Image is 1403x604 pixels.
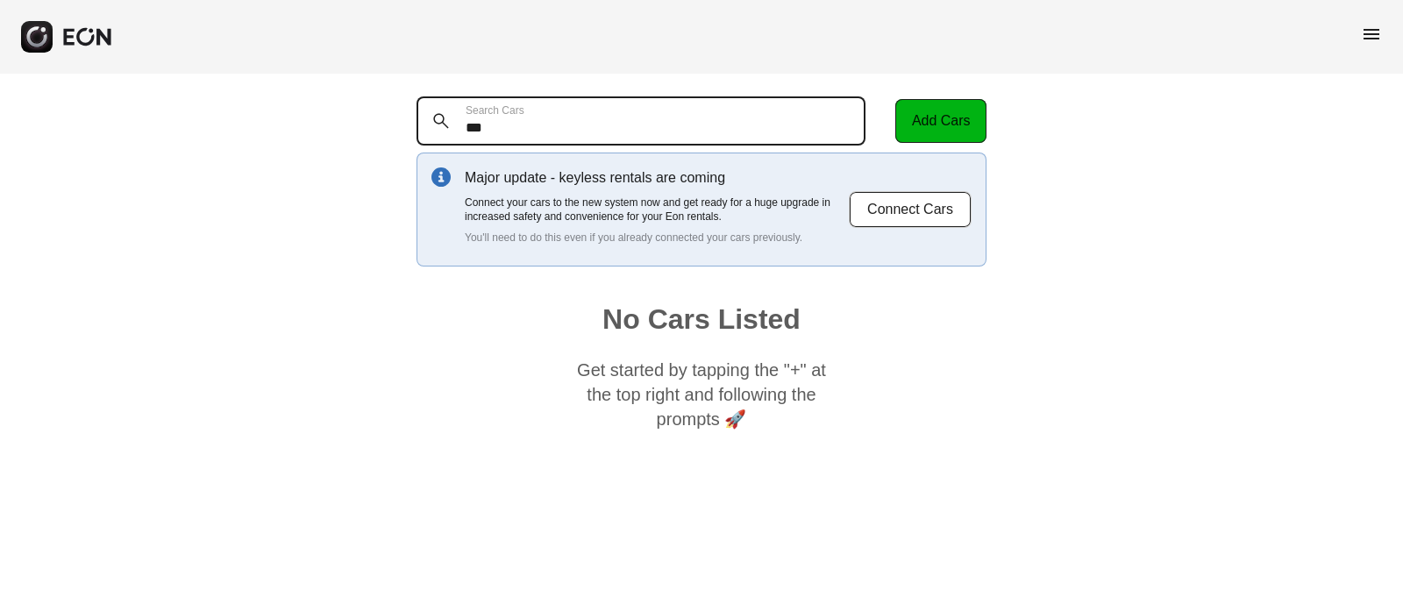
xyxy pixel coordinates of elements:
button: Add Cars [895,99,986,143]
label: Search Cars [466,103,524,117]
p: Get started by tapping the "+" at the top right and following the prompts 🚀 [570,358,833,431]
p: Major update - keyless rentals are coming [465,167,849,188]
h1: No Cars Listed [602,309,801,330]
p: Connect your cars to the new system now and get ready for a huge upgrade in increased safety and ... [465,195,849,224]
img: info [431,167,451,187]
button: Connect Cars [849,191,972,228]
span: menu [1361,24,1382,45]
p: You'll need to do this even if you already connected your cars previously. [465,231,849,245]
